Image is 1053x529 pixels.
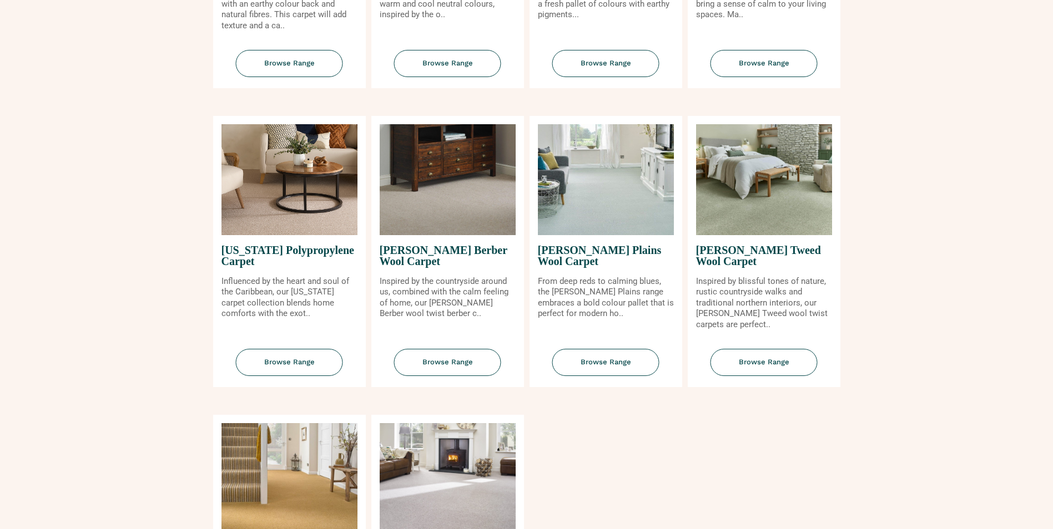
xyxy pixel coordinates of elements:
a: Browse Range [213,50,366,88]
p: Influenced by the heart and soul of the Caribbean, our [US_STATE] carpet collection blends home c... [221,276,357,319]
span: Browse Range [711,349,818,376]
img: Tomkinson Plains Wool Carpet [538,124,674,235]
span: [PERSON_NAME] Plains Wool Carpet [538,235,674,276]
a: Browse Range [688,50,840,88]
a: Browse Range [371,349,524,387]
a: Browse Range [371,50,524,88]
span: Browse Range [552,349,659,376]
span: Browse Range [394,349,501,376]
p: Inspired by the countryside around us, combined with the calm feeling of home, our [PERSON_NAME] ... [380,276,516,319]
a: Browse Range [530,50,682,88]
span: [PERSON_NAME] Tweed Wool Carpet [696,235,832,276]
p: From deep reds to calming blues, the [PERSON_NAME] Plains range embraces a bold colour pallet tha... [538,276,674,319]
span: Browse Range [394,50,501,77]
img: Puerto Rico Polypropylene Carpet [221,124,357,235]
span: Browse Range [552,50,659,77]
span: [PERSON_NAME] Berber Wool Carpet [380,235,516,276]
span: Browse Range [236,349,343,376]
span: Browse Range [711,50,818,77]
a: Browse Range [530,349,682,387]
a: Browse Range [213,349,366,387]
p: Inspired by blissful tones of nature, rustic countryside walks and traditional northern interiors... [696,276,832,330]
img: Tomkinson Tweed Wool Carpet [696,124,832,235]
img: Tomkinson Berber Wool Carpet [380,124,516,235]
a: Browse Range [688,349,840,387]
span: Browse Range [236,50,343,77]
span: [US_STATE] Polypropylene Carpet [221,235,357,276]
